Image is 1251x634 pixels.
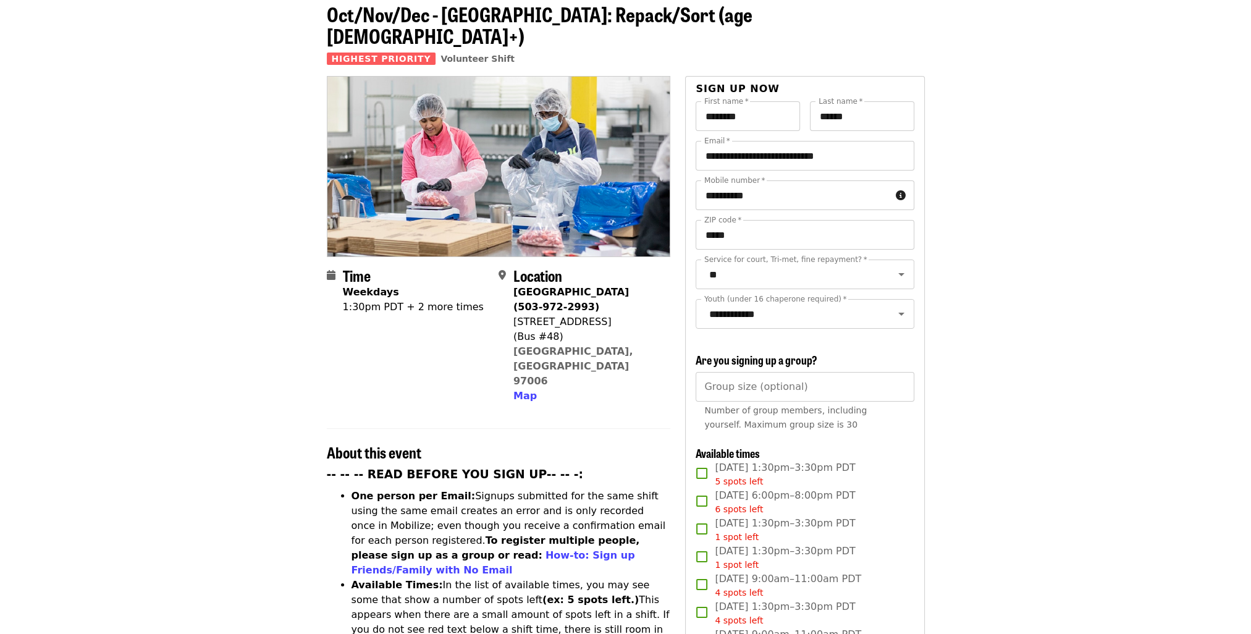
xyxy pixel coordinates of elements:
[327,468,584,481] strong: -- -- -- READ BEFORE YOU SIGN UP-- -- -:
[440,54,515,64] a: Volunteer Shift
[352,535,640,561] strong: To register multiple people, please sign up as a group or read:
[715,488,855,516] span: [DATE] 6:00pm–8:00pm PDT
[513,390,537,402] span: Map
[704,405,867,429] span: Number of group members, including yourself. Maximum group size is 30
[704,137,730,145] label: Email
[810,101,914,131] input: Last name
[513,345,633,387] a: [GEOGRAPHIC_DATA], [GEOGRAPHIC_DATA] 97006
[893,266,910,283] button: Open
[343,286,399,298] strong: Weekdays
[513,315,660,329] div: [STREET_ADDRESS]
[542,594,639,606] strong: (ex: 5 spots left.)
[704,98,749,105] label: First name
[715,599,855,627] span: [DATE] 1:30pm–3:30pm PDT
[715,544,855,572] span: [DATE] 1:30pm–3:30pm PDT
[715,588,763,598] span: 4 spots left
[327,53,436,65] span: Highest Priority
[343,300,484,315] div: 1:30pm PDT + 2 more times
[715,532,759,542] span: 1 spot left
[704,256,867,263] label: Service for court, Tri-met, fine repayment?
[696,101,800,131] input: First name
[352,549,635,576] a: How-to: Sign up Friends/Family with No Email
[819,98,862,105] label: Last name
[715,560,759,570] span: 1 spot left
[696,83,780,95] span: Sign up now
[704,216,741,224] label: ZIP code
[704,177,765,184] label: Mobile number
[715,476,763,486] span: 5 spots left
[327,77,670,256] img: Oct/Nov/Dec - Beaverton: Repack/Sort (age 10+) organized by Oregon Food Bank
[513,329,660,344] div: (Bus #48)
[715,516,855,544] span: [DATE] 1:30pm–3:30pm PDT
[352,579,443,591] strong: Available Times:
[327,441,421,463] span: About this event
[499,269,506,281] i: map-marker-alt icon
[513,264,562,286] span: Location
[696,220,914,250] input: ZIP code
[513,389,537,404] button: Map
[343,264,371,286] span: Time
[352,490,476,502] strong: One person per Email:
[893,305,910,323] button: Open
[327,269,335,281] i: calendar icon
[352,489,671,578] li: Signups submitted for the same shift using the same email creates an error and is only recorded o...
[696,372,914,402] input: [object Object]
[696,352,817,368] span: Are you signing up a group?
[704,295,846,303] label: Youth (under 16 chaperone required)
[696,180,890,210] input: Mobile number
[715,615,763,625] span: 4 spots left
[715,460,855,488] span: [DATE] 1:30pm–3:30pm PDT
[696,445,760,461] span: Available times
[696,141,914,171] input: Email
[715,572,861,599] span: [DATE] 9:00am–11:00am PDT
[715,504,763,514] span: 6 spots left
[513,286,629,313] strong: [GEOGRAPHIC_DATA] (503-972-2993)
[896,190,906,201] i: circle-info icon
